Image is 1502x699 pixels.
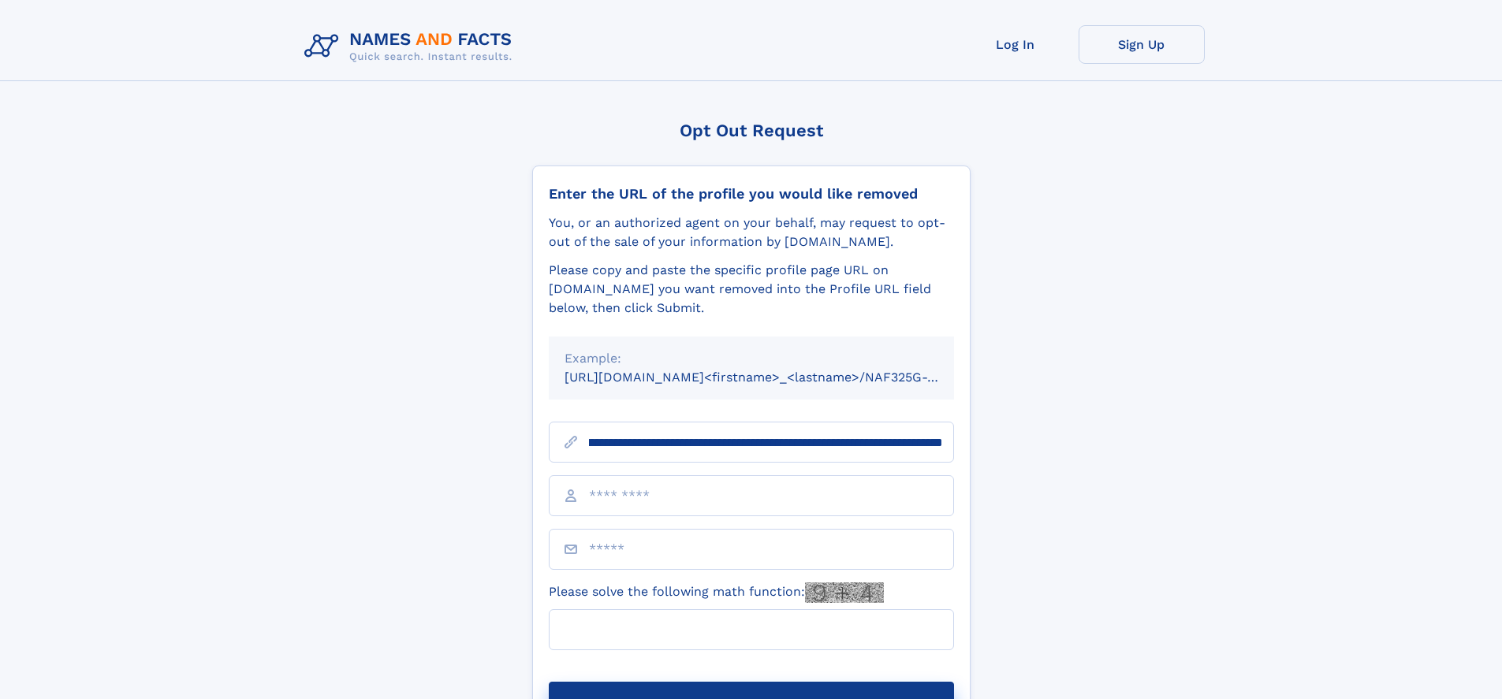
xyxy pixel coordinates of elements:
[1079,25,1205,64] a: Sign Up
[549,185,954,203] div: Enter the URL of the profile you would like removed
[549,582,884,603] label: Please solve the following math function:
[952,25,1079,64] a: Log In
[549,214,954,251] div: You, or an authorized agent on your behalf, may request to opt-out of the sale of your informatio...
[565,349,938,368] div: Example:
[565,370,984,385] small: [URL][DOMAIN_NAME]<firstname>_<lastname>/NAF325G-xxxxxxxx
[549,261,954,318] div: Please copy and paste the specific profile page URL on [DOMAIN_NAME] you want removed into the Pr...
[298,25,525,68] img: Logo Names and Facts
[532,121,971,140] div: Opt Out Request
